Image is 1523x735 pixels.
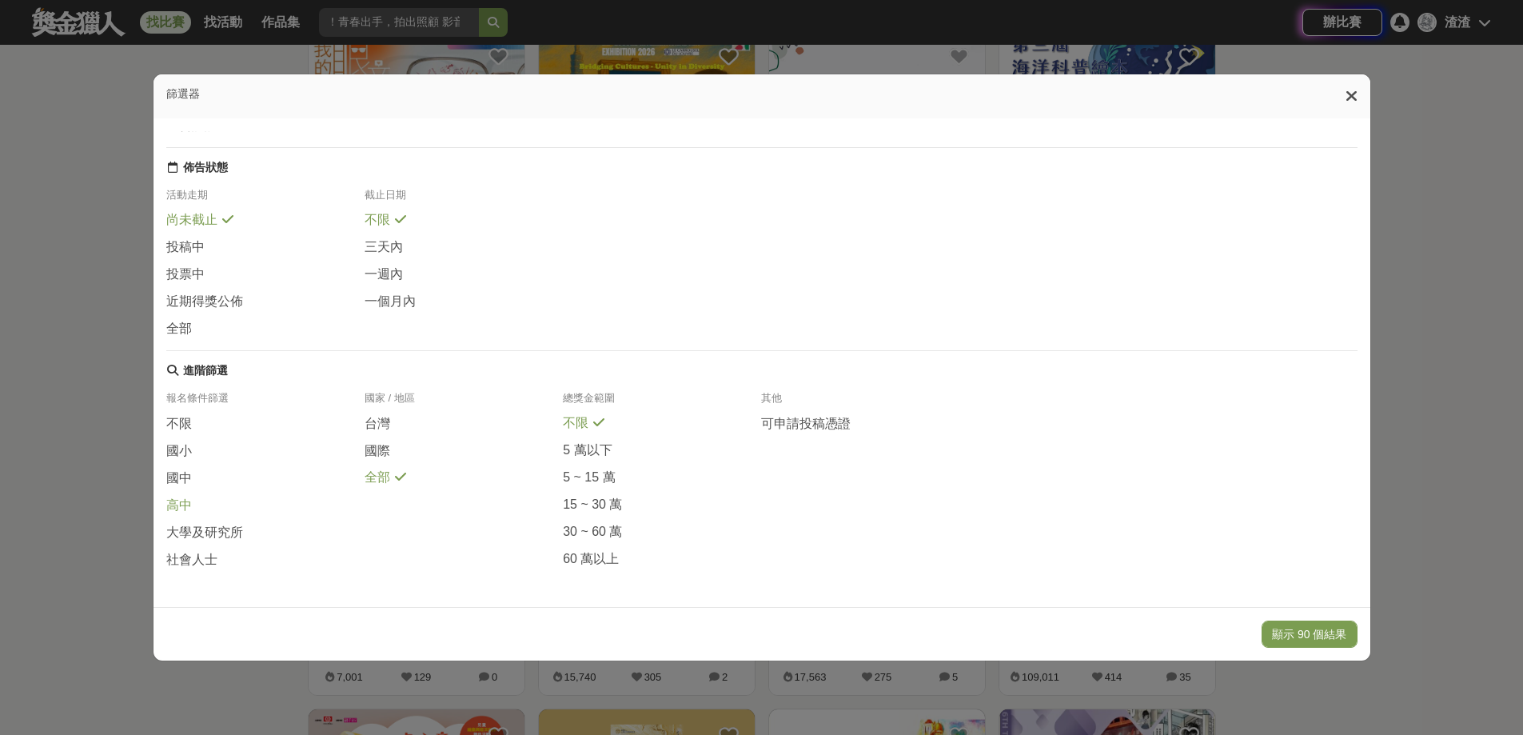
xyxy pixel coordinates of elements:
[365,212,390,229] span: 不限
[563,442,612,459] span: 5 萬以下
[166,294,243,310] span: 近期得獎公佈
[166,212,217,229] span: 尚未截止
[1262,621,1357,648] button: 顯示 90 個結果
[365,469,390,486] span: 全部
[563,524,622,541] span: 30 ~ 60 萬
[563,415,588,432] span: 不限
[166,239,205,256] span: 投稿中
[365,239,403,256] span: 三天內
[563,391,761,415] div: 總獎金範圍
[365,188,563,212] div: 截止日期
[365,416,390,433] span: 台灣
[183,161,228,175] div: 佈告狀態
[166,443,192,460] span: 國小
[365,391,563,415] div: 國家 / 地區
[365,294,416,310] span: 一個月內
[563,469,615,486] span: 5 ~ 15 萬
[761,391,959,415] div: 其他
[166,188,365,212] div: 活動走期
[166,497,192,514] span: 高中
[365,266,403,283] span: 一週內
[166,470,192,487] span: 國中
[166,552,217,569] span: 社會人士
[166,321,192,338] span: 全部
[365,443,390,460] span: 國際
[166,525,243,541] span: 大學及研究所
[166,391,365,415] div: 報名條件篩選
[166,87,200,100] span: 篩選器
[563,551,619,568] span: 60 萬以上
[563,497,622,513] span: 15 ~ 30 萬
[166,416,192,433] span: 不限
[166,266,205,283] span: 投票中
[761,416,851,433] span: 可申請投稿憑證
[183,364,228,378] div: 進階篩選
